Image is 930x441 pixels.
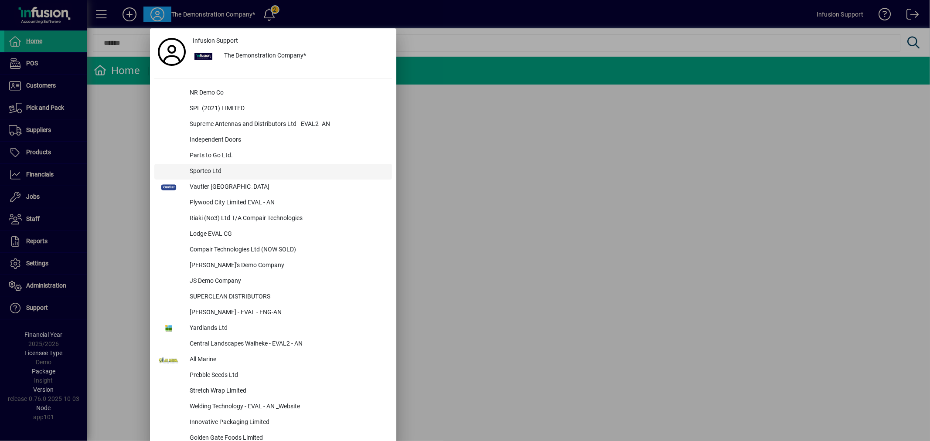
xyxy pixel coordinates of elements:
[183,399,392,415] div: Welding Technology - EVAL - AN _Website
[154,399,392,415] button: Welding Technology - EVAL - AN _Website
[154,195,392,211] button: Plywood City Limited EVAL - AN
[183,368,392,383] div: Prebble Seeds Ltd
[154,383,392,399] button: Stretch Wrap Limited
[183,164,392,180] div: Sportco Ltd
[154,242,392,258] button: Compair Technologies Ltd (NOW SOLD)
[193,36,238,45] span: Infusion Support
[154,305,392,321] button: [PERSON_NAME] - EVAL - ENG-AN
[183,101,392,117] div: SPL (2021) LIMITED
[183,180,392,195] div: Vautier [GEOGRAPHIC_DATA]
[154,85,392,101] button: NR Demo Co
[183,148,392,164] div: Parts to Go Ltd.
[183,85,392,101] div: NR Demo Co
[154,117,392,132] button: Supreme Antennas and Distributors Ltd - EVAL2 -AN
[183,195,392,211] div: Plywood City Limited EVAL - AN
[154,321,392,336] button: Yardlands Ltd
[154,352,392,368] button: All Marine
[183,383,392,399] div: Stretch Wrap Limited
[183,117,392,132] div: Supreme Antennas and Distributors Ltd - EVAL2 -AN
[183,321,392,336] div: Yardlands Ltd
[154,227,392,242] button: Lodge EVAL CG
[189,48,392,64] button: The Demonstration Company*
[183,352,392,368] div: All Marine
[183,132,392,148] div: Independent Doors
[183,242,392,258] div: Compair Technologies Ltd (NOW SOLD)
[189,33,392,48] a: Infusion Support
[154,415,392,431] button: Innovative Packaging Limited
[183,305,392,321] div: [PERSON_NAME] - EVAL - ENG-AN
[154,180,392,195] button: Vautier [GEOGRAPHIC_DATA]
[217,48,392,64] div: The Demonstration Company*
[183,336,392,352] div: Central Landscapes Waiheke - EVAL2 - AN
[154,289,392,305] button: SUPERCLEAN DISTRIBUTORS
[183,211,392,227] div: Riaki (No3) Ltd T/A Compair Technologies
[154,211,392,227] button: Riaki (No3) Ltd T/A Compair Technologies
[154,258,392,274] button: [PERSON_NAME]'s Demo Company
[183,274,392,289] div: JS Demo Company
[154,274,392,289] button: JS Demo Company
[183,415,392,431] div: Innovative Packaging Limited
[154,368,392,383] button: Prebble Seeds Ltd
[154,164,392,180] button: Sportco Ltd
[183,289,392,305] div: SUPERCLEAN DISTRIBUTORS
[154,101,392,117] button: SPL (2021) LIMITED
[183,227,392,242] div: Lodge EVAL CG
[154,132,392,148] button: Independent Doors
[154,44,189,60] a: Profile
[154,148,392,164] button: Parts to Go Ltd.
[183,258,392,274] div: [PERSON_NAME]'s Demo Company
[154,336,392,352] button: Central Landscapes Waiheke - EVAL2 - AN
